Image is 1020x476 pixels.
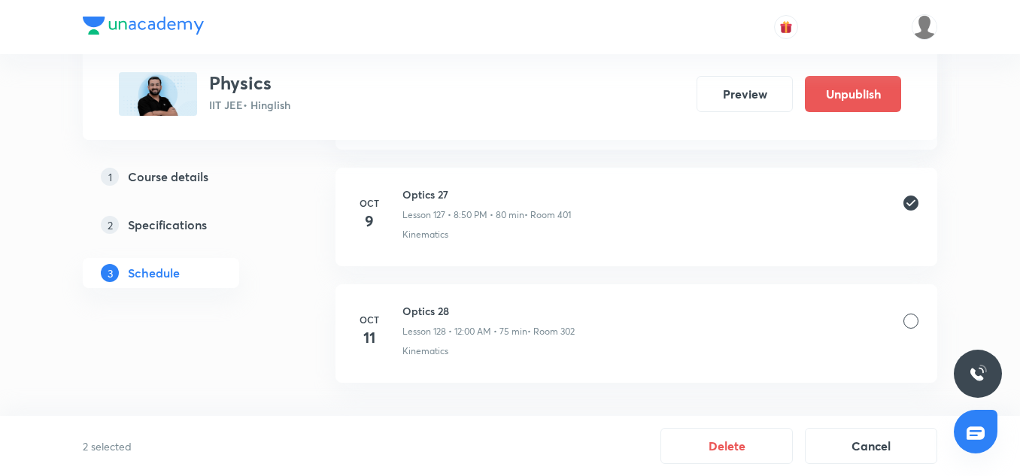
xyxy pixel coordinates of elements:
img: Anshumaan Gangrade [912,14,937,40]
a: 2Specifications [83,210,287,240]
h6: Oct [354,196,384,210]
p: 3 [101,264,119,282]
h4: 11 [354,326,384,349]
h4: 9 [354,210,384,232]
h6: Oct [354,313,384,326]
a: Company Logo [83,17,204,38]
p: Lesson 128 • 12:00 AM • 75 min [402,325,527,338]
a: 1Course details [83,162,287,192]
h5: Specifications [128,216,207,234]
h6: Optics 27 [402,186,571,202]
p: 2 [101,216,119,234]
button: Unpublish [805,76,901,112]
img: Company Logo [83,17,204,35]
p: Kinematics [402,228,448,241]
h6: Optics 28 [402,303,575,319]
p: Lesson 127 • 8:50 PM • 80 min [402,208,524,222]
button: Cancel [805,428,937,464]
p: Kinematics [402,344,448,358]
h3: Physics [209,72,290,94]
p: • Room 302 [527,325,575,338]
button: Delete [660,428,793,464]
button: avatar [774,15,798,39]
p: 1 [101,168,119,186]
img: ttu [969,365,987,383]
p: 2 selected [83,438,396,454]
p: • Room 401 [524,208,571,222]
p: IIT JEE • Hinglish [209,97,290,113]
button: Preview [697,76,793,112]
h5: Schedule [128,264,180,282]
h5: Course details [128,168,208,186]
img: avatar [779,20,793,34]
img: B380B5AA-B98D-4DA8-8C58-28FA67475183_plus.png [119,72,197,116]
